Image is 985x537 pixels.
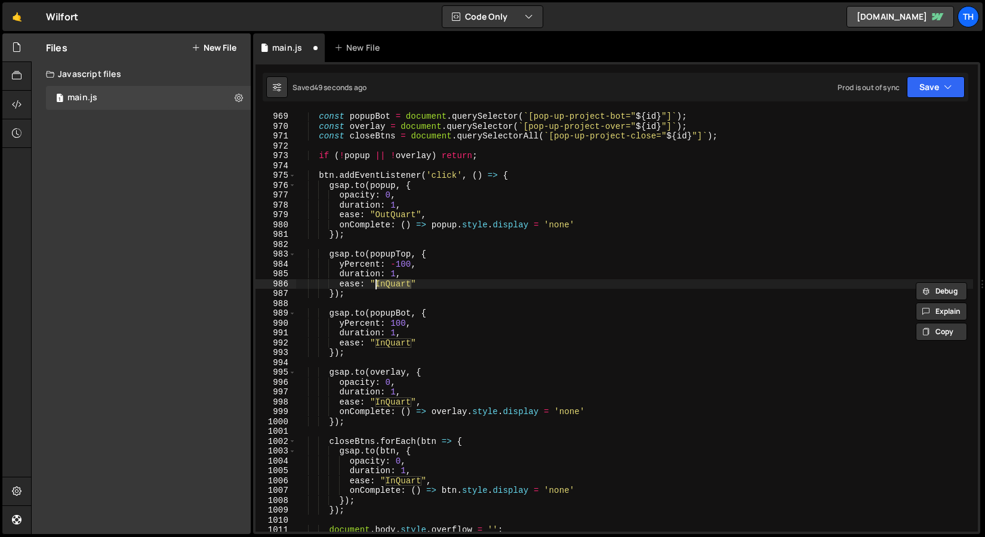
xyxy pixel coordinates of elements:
[442,6,543,27] button: Code Only
[256,486,296,496] div: 1007
[256,122,296,132] div: 970
[256,378,296,388] div: 996
[256,476,296,486] div: 1006
[256,417,296,427] div: 1000
[256,516,296,526] div: 1010
[256,387,296,397] div: 997
[916,282,967,300] button: Debug
[256,338,296,348] div: 992
[256,249,296,260] div: 983
[256,210,296,220] div: 979
[847,6,954,27] a: [DOMAIN_NAME]
[314,82,367,92] div: 49 seconds ago
[192,43,236,53] button: New File
[256,112,296,122] div: 969
[293,82,367,92] div: Saved
[838,82,900,92] div: Prod is out of sync
[56,94,63,104] span: 1
[256,289,296,299] div: 987
[256,456,296,467] div: 1004
[256,299,296,309] div: 988
[256,269,296,279] div: 985
[256,220,296,230] div: 980
[256,151,296,161] div: 973
[256,466,296,476] div: 1005
[256,308,296,319] div: 989
[256,319,296,329] div: 990
[256,397,296,408] div: 998
[256,525,296,535] div: 1011
[256,190,296,200] div: 977
[2,2,32,31] a: 🤙
[256,446,296,456] div: 1003
[256,260,296,270] div: 984
[256,161,296,171] div: 974
[256,171,296,181] div: 975
[256,230,296,240] div: 981
[958,6,979,27] a: Th
[256,427,296,437] div: 1001
[256,200,296,211] div: 978
[256,407,296,417] div: 999
[256,328,296,338] div: 991
[916,323,967,341] button: Copy
[334,42,384,54] div: New File
[256,279,296,289] div: 986
[256,240,296,250] div: 982
[67,92,97,103] div: main.js
[256,505,296,516] div: 1009
[256,358,296,368] div: 994
[256,437,296,447] div: 1002
[272,42,302,54] div: main.js
[46,10,78,24] div: Wilfort
[256,131,296,141] div: 971
[46,41,67,54] h2: Files
[907,76,965,98] button: Save
[256,181,296,191] div: 976
[256,368,296,378] div: 995
[46,86,251,110] div: 16468/44594.js
[256,496,296,506] div: 1008
[256,141,296,152] div: 972
[916,303,967,320] button: Explain
[32,62,251,86] div: Javascript files
[256,348,296,358] div: 993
